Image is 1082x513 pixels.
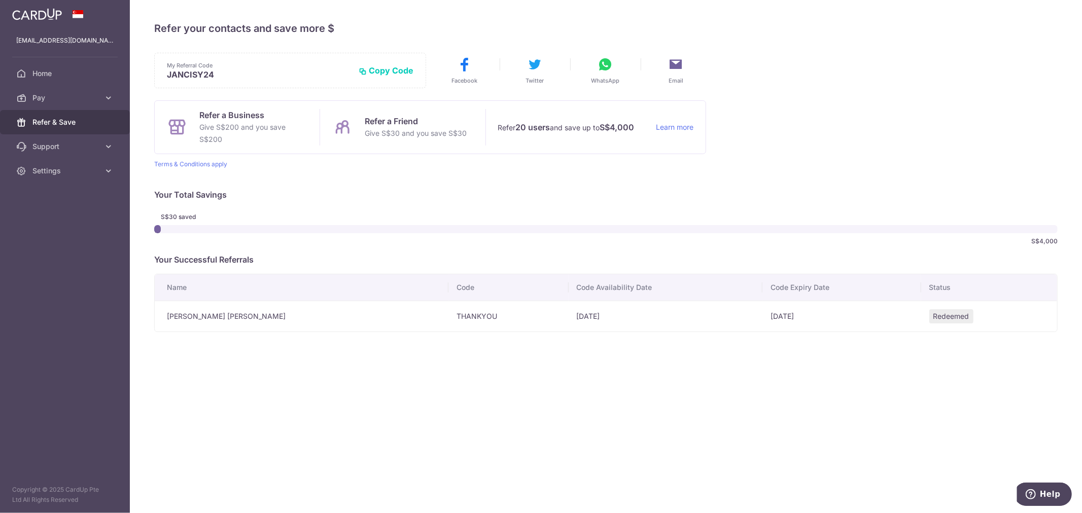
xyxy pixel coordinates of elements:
th: Code Expiry Date [762,274,921,301]
td: [PERSON_NAME] [PERSON_NAME] [155,301,448,332]
p: Refer a Friend [365,115,467,127]
p: Your Successful Referrals [154,253,1058,266]
p: JANCISY24 [167,69,351,80]
span: Email [669,77,683,85]
strong: 20 users [516,121,550,133]
p: Refer a Business [199,109,307,121]
a: Terms & Conditions apply [154,160,227,168]
a: Learn more [656,121,693,134]
th: Name [155,274,448,301]
span: Settings [32,166,99,176]
span: Help [23,7,44,16]
span: Redeemed [929,309,973,323]
p: [EMAIL_ADDRESS][DOMAIN_NAME] [16,35,114,46]
td: [DATE] [569,301,762,332]
span: Twitter [526,77,544,85]
button: Twitter [505,56,565,85]
button: Copy Code [359,65,413,76]
h4: Refer your contacts and save more $ [154,20,1058,36]
span: Support [32,141,99,152]
span: S$30 saved [161,213,214,221]
span: Refer & Save [32,117,99,127]
p: Refer and save up to [498,121,648,134]
img: CardUp [12,8,62,20]
p: Give S$200 and you save S$200 [199,121,307,145]
span: Facebook [451,77,477,85]
strong: S$4,000 [600,121,635,133]
td: [DATE] [762,301,921,332]
button: Facebook [435,56,495,85]
p: Your Total Savings [154,189,1058,201]
button: WhatsApp [576,56,636,85]
span: Home [32,68,99,79]
p: Give S$30 and you save S$30 [365,127,467,139]
td: THANKYOU [448,301,569,332]
span: Pay [32,93,99,103]
iframe: Opens a widget where you can find more information [1017,483,1072,508]
th: Code Availability Date [569,274,762,301]
button: Email [646,56,706,85]
span: WhatsApp [591,77,620,85]
span: S$4,000 [1031,237,1058,245]
p: My Referral Code [167,61,351,69]
th: Status [921,274,1057,301]
th: Code [448,274,569,301]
